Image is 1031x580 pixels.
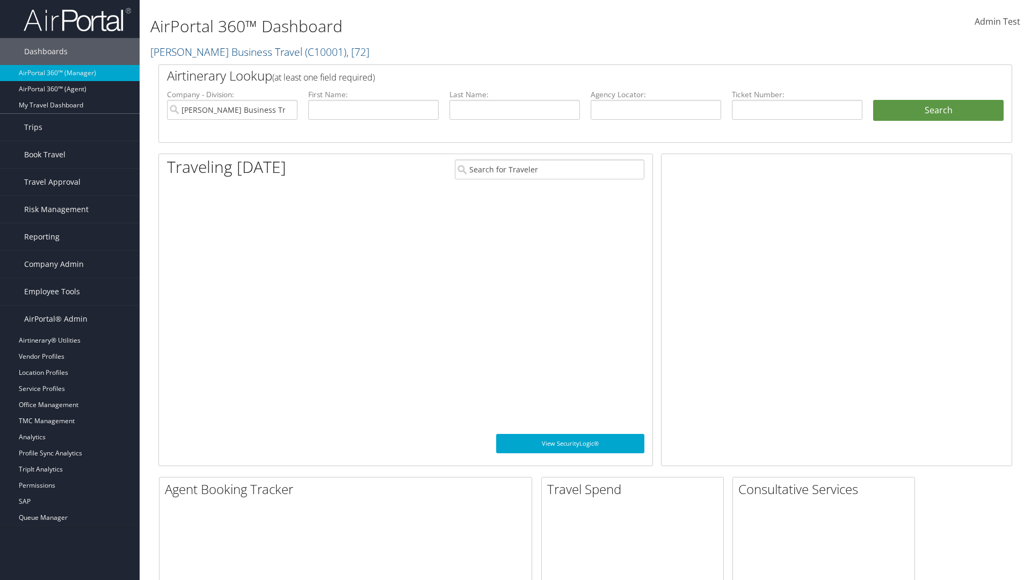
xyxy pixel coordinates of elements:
label: Company - Division: [167,89,297,100]
span: (at least one field required) [272,71,375,83]
a: View SecurityLogic® [496,434,644,453]
span: ( C10001 ) [305,45,346,59]
h2: Travel Spend [547,480,723,498]
a: Admin Test [975,5,1020,39]
h2: Airtinerary Lookup [167,67,933,85]
h2: Agent Booking Tracker [165,480,532,498]
span: Travel Approval [24,169,81,195]
span: Employee Tools [24,278,80,305]
span: , [ 72 ] [346,45,369,59]
span: Book Travel [24,141,66,168]
span: AirPortal® Admin [24,306,88,332]
label: Last Name: [449,89,580,100]
span: Trips [24,114,42,141]
h1: Traveling [DATE] [167,156,286,178]
label: Ticket Number: [732,89,862,100]
span: Dashboards [24,38,68,65]
span: Company Admin [24,251,84,278]
input: Search for Traveler [455,160,644,179]
span: Reporting [24,223,60,250]
h2: Consultative Services [738,480,914,498]
img: airportal-logo.png [24,7,131,32]
a: [PERSON_NAME] Business Travel [150,45,369,59]
label: First Name: [308,89,439,100]
label: Agency Locator: [591,89,721,100]
span: Risk Management [24,196,89,223]
button: Search [873,100,1004,121]
h1: AirPortal 360™ Dashboard [150,15,730,38]
span: Admin Test [975,16,1020,27]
